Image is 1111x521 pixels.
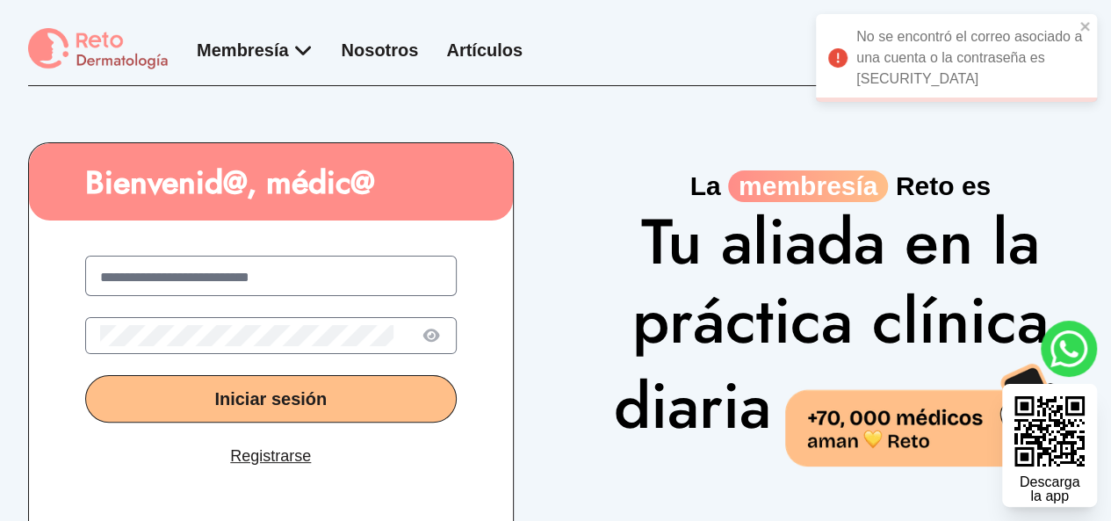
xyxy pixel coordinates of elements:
button: close [1079,19,1092,33]
a: Nosotros [342,40,419,60]
h1: Tu aliada en la práctica clínica diaria [598,202,1084,467]
div: Descarga la app [1020,475,1079,503]
span: membresía [728,170,888,202]
a: whatsapp button [1041,321,1097,377]
button: Iniciar sesión [85,375,457,423]
a: Artículos [446,40,523,60]
div: Membresía [197,38,314,62]
div: No se encontró el correo asociado a una cuenta o la contraseña es [SECURITY_DATA] [816,14,1097,102]
img: logo Reto dermatología [28,28,169,71]
h1: Bienvenid@, médic@ [29,164,513,199]
a: Registrarse [230,444,311,468]
span: Iniciar sesión [214,389,327,409]
p: La Reto es [598,170,1084,202]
